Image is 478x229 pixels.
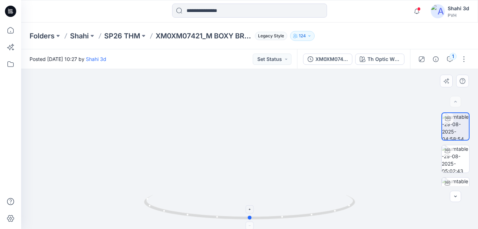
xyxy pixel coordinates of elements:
[104,31,140,41] a: SP26 THM
[367,55,400,63] div: Th Optic White - YCF
[449,53,457,60] div: 1
[303,54,352,65] button: XM0XM07421_M BOXY BRETON STRIPE HALF ZIP_PROTO_V01
[30,55,106,63] span: Posted [DATE] 10:27 by
[70,31,89,41] a: Shahi
[255,32,287,40] span: Legacy Style
[442,113,469,140] img: turntable-29-08-2025-04:58:54
[355,54,404,65] button: Th Optic White - YCF
[442,178,469,205] img: turntable-29-08-2025-06:08:48
[442,145,469,173] img: turntable-29-08-2025-05:02:43
[430,54,441,65] button: Details
[86,56,106,62] a: Shahi 3d
[290,31,315,41] button: 124
[448,4,469,13] div: Shahi 3d
[448,13,469,18] div: PVH
[431,4,445,18] img: avatar
[30,31,55,41] a: Folders
[315,55,348,63] div: XM0XM07421_M BOXY BRETON STRIPE HALF ZIP_PROTO_V01
[156,31,252,41] p: XM0XM07421_M BOXY BRETON STRIPE HALF ZIP_PROTO_V01
[299,32,306,40] p: 124
[444,54,455,65] button: 1
[252,31,287,41] button: Legacy Style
